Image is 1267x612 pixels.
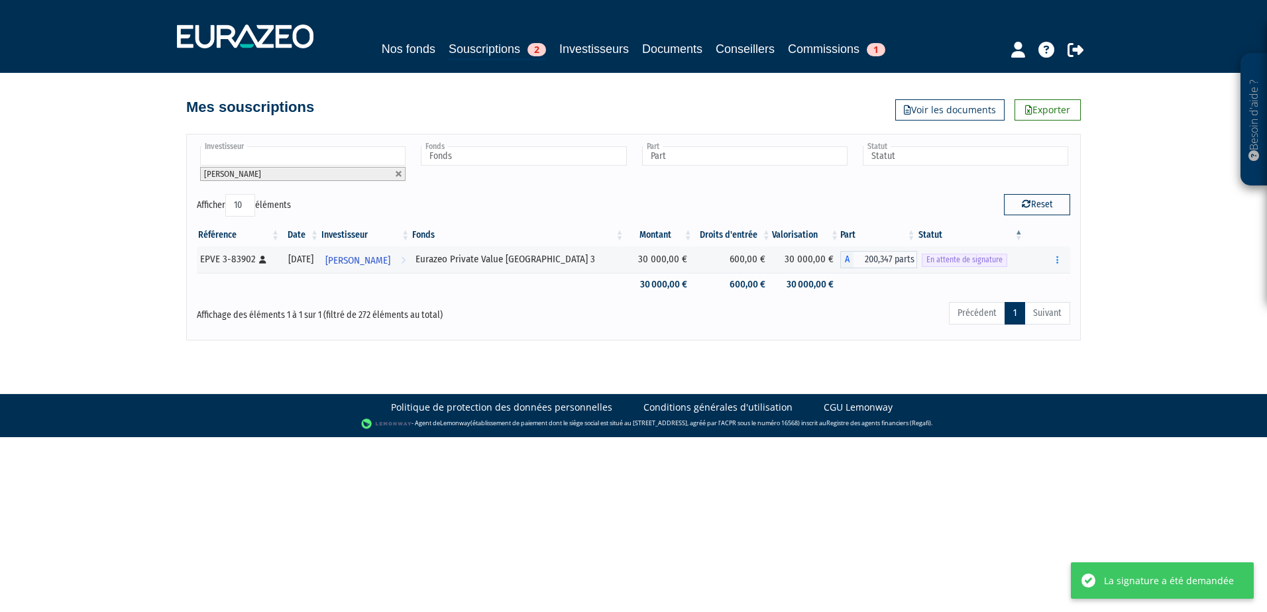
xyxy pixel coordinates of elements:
[286,252,315,266] div: [DATE]
[197,194,291,217] label: Afficher éléments
[186,99,314,115] h4: Mes souscriptions
[320,246,411,273] a: [PERSON_NAME]
[854,251,917,268] span: 200,347 parts
[197,301,549,322] div: Affichage des éléments 1 à 1 sur 1 (filtré de 272 éléments au total)
[382,40,435,58] a: Nos fonds
[259,256,266,264] i: [Français] Personne physique
[826,419,931,427] a: Registre des agents financiers (Regafi)
[642,40,702,58] a: Documents
[895,99,1005,121] a: Voir les documents
[626,246,694,273] td: 30 000,00 €
[449,40,546,60] a: Souscriptions2
[840,224,917,246] th: Part: activer pour trier la colonne par ordre croissant
[840,251,917,268] div: A - Eurazeo Private Value Europe 3
[325,248,390,273] span: [PERSON_NAME]
[13,417,1254,431] div: - Agent de (établissement de paiement dont le siège social est situé au [STREET_ADDRESS], agréé p...
[320,224,411,246] th: Investisseur: activer pour trier la colonne par ordre croissant
[440,419,470,427] a: Lemonway
[177,25,313,48] img: 1732889491-logotype_eurazeo_blanc_rvb.png
[626,273,694,296] td: 30 000,00 €
[391,401,612,414] a: Politique de protection des données personnelles
[772,273,840,296] td: 30 000,00 €
[527,43,546,56] span: 2
[200,252,276,266] div: EPVE 3-83902
[1246,60,1262,179] p: Besoin d'aide ?
[197,224,281,246] th: Référence : activer pour trier la colonne par ordre croissant
[281,224,320,246] th: Date: activer pour trier la colonne par ordre croissant
[772,224,840,246] th: Valorisation: activer pour trier la colonne par ordre croissant
[626,224,694,246] th: Montant: activer pour trier la colonne par ordre croissant
[716,40,775,58] a: Conseillers
[788,40,885,58] a: Commissions1
[415,252,620,266] div: Eurazeo Private Value [GEOGRAPHIC_DATA] 3
[401,248,406,273] i: Voir l'investisseur
[772,246,840,273] td: 30 000,00 €
[1015,99,1081,121] a: Exporter
[840,251,854,268] span: A
[411,224,625,246] th: Fonds: activer pour trier la colonne par ordre croissant
[1004,194,1070,215] button: Reset
[1104,574,1234,587] div: La signature a été demandée
[922,254,1007,266] span: En attente de signature
[694,246,772,273] td: 600,00 €
[694,224,772,246] th: Droits d'entrée: activer pour trier la colonne par ordre croissant
[361,417,412,431] img: logo-lemonway.png
[867,43,885,56] span: 1
[1005,302,1025,325] a: 1
[694,273,772,296] td: 600,00 €
[225,194,255,217] select: Afficheréléments
[559,40,629,58] a: Investisseurs
[204,169,261,179] span: [PERSON_NAME]
[824,401,893,414] a: CGU Lemonway
[917,224,1024,246] th: Statut : activer pour trier la colonne par ordre d&eacute;croissant
[643,401,793,414] a: Conditions générales d'utilisation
